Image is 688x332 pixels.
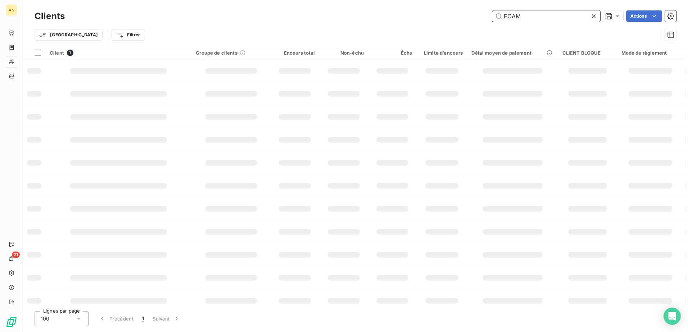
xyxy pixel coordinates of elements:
[112,29,145,41] button: Filtrer
[50,50,64,56] span: Client
[35,10,65,23] h3: Clients
[138,311,148,326] button: 1
[35,29,103,41] button: [GEOGRAPHIC_DATA]
[372,50,412,56] div: Échu
[621,50,679,56] div: Mode de règlement
[67,50,73,56] span: 1
[664,308,681,325] div: Open Intercom Messenger
[94,311,138,326] button: Précédent
[421,50,463,56] div: Limite d’encours
[562,50,613,56] div: CLIENT BLOQUE
[324,50,364,56] div: Non-échu
[142,315,144,322] span: 1
[6,4,17,16] div: AN
[196,50,237,56] span: Groupe de clients
[626,10,662,22] button: Actions
[12,252,20,258] span: 21
[471,50,553,56] div: Délai moyen de paiement
[148,311,185,326] button: Suivant
[275,50,315,56] div: Encours total
[41,315,49,322] span: 100
[492,10,600,22] input: Rechercher
[6,316,17,328] img: Logo LeanPay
